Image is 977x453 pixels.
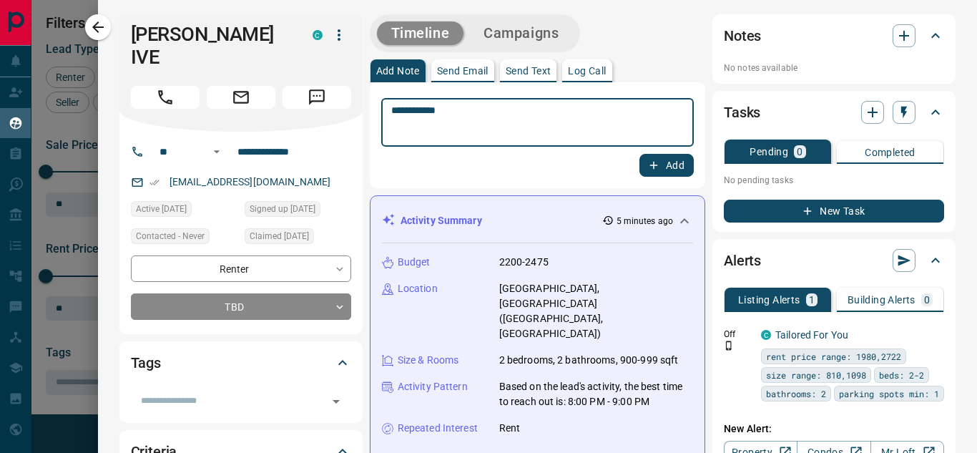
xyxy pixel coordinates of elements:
[131,351,161,374] h2: Tags
[924,295,930,305] p: 0
[499,421,521,436] p: Rent
[839,386,939,401] span: parking spots min: 1
[568,66,606,76] p: Log Call
[398,379,468,394] p: Activity Pattern
[398,281,438,296] p: Location
[245,201,351,221] div: Mon Feb 12 2024
[639,154,694,177] button: Add
[865,147,915,157] p: Completed
[617,215,673,228] p: 5 minutes ago
[499,379,693,409] p: Based on the lead's activity, the best time to reach out is: 8:00 PM - 9:00 PM
[131,293,351,320] div: TBD
[398,353,459,368] p: Size & Rooms
[283,86,351,109] span: Message
[750,147,788,157] p: Pending
[245,228,351,248] div: Mon Feb 12 2024
[469,21,573,45] button: Campaigns
[724,243,944,278] div: Alerts
[437,66,488,76] p: Send Email
[208,143,225,160] button: Open
[250,229,309,243] span: Claimed [DATE]
[131,23,291,69] h1: [PERSON_NAME] IVE
[724,422,944,437] p: New Alert:
[131,255,351,282] div: Renter
[761,330,771,340] div: condos.ca
[738,295,800,305] p: Listing Alerts
[724,95,944,130] div: Tasks
[724,19,944,53] div: Notes
[207,86,275,109] span: Email
[766,368,866,382] span: size range: 810,1098
[136,229,205,243] span: Contacted - Never
[797,147,802,157] p: 0
[136,202,187,216] span: Active [DATE]
[848,295,915,305] p: Building Alerts
[382,208,693,234] div: Activity Summary5 minutes ago
[149,177,159,187] svg: Email Verified
[313,30,323,40] div: condos.ca
[724,170,944,191] p: No pending tasks
[376,66,420,76] p: Add Note
[499,353,679,368] p: 2 bedrooms, 2 bathrooms, 900-999 sqft
[724,200,944,223] button: New Task
[766,386,826,401] span: bathrooms: 2
[724,24,761,47] h2: Notes
[499,281,693,341] p: [GEOGRAPHIC_DATA], [GEOGRAPHIC_DATA] ([GEOGRAPHIC_DATA], [GEOGRAPHIC_DATA])
[506,66,551,76] p: Send Text
[401,213,482,228] p: Activity Summary
[724,101,760,124] h2: Tasks
[766,349,901,364] span: rent price range: 1980,2722
[879,368,924,382] span: beds: 2-2
[377,21,464,45] button: Timeline
[499,255,549,270] p: 2200-2475
[724,341,734,351] svg: Push Notification Only
[724,328,752,341] p: Off
[724,249,761,272] h2: Alerts
[250,202,315,216] span: Signed up [DATE]
[398,421,478,436] p: Repeated Interest
[131,86,200,109] span: Call
[131,346,351,380] div: Tags
[775,329,848,341] a: Tailored For You
[398,255,431,270] p: Budget
[809,295,815,305] p: 1
[724,62,944,74] p: No notes available
[170,176,331,187] a: [EMAIL_ADDRESS][DOMAIN_NAME]
[326,391,346,411] button: Open
[131,201,237,221] div: Sat Nov 30 2024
